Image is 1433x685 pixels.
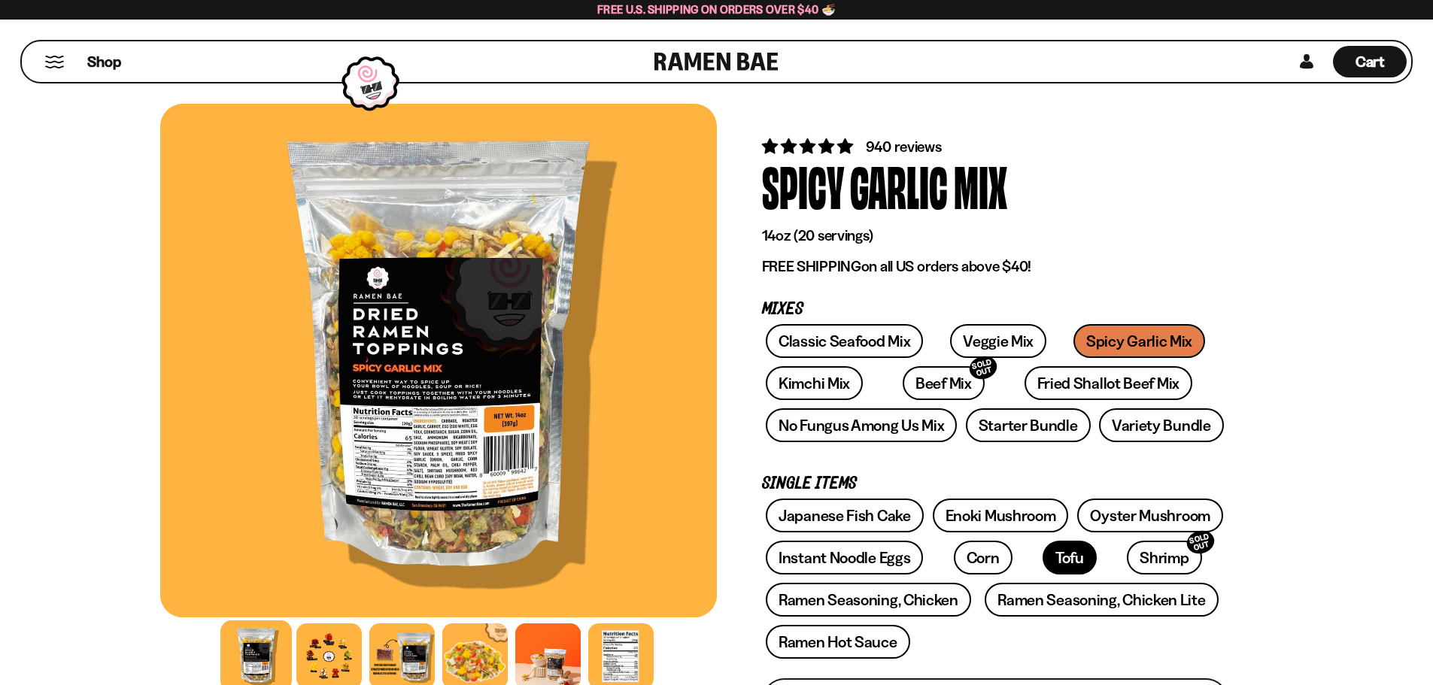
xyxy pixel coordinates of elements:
a: Japanese Fish Cake [766,499,924,532]
p: Single Items [762,477,1228,491]
a: Veggie Mix [950,324,1046,358]
p: 14oz (20 servings) [762,226,1228,245]
div: SOLD OUT [1184,528,1217,557]
a: Cart [1333,41,1407,82]
div: Garlic [850,157,948,214]
span: 940 reviews [866,138,942,156]
span: Cart [1356,53,1385,71]
a: Enoki Mushroom [933,499,1069,532]
a: ShrimpSOLD OUT [1127,541,1201,574]
a: Ramen Seasoning, Chicken [766,583,971,617]
a: Ramen Seasoning, Chicken Lite [985,583,1218,617]
a: Classic Seafood Mix [766,324,923,358]
div: SOLD OUT [967,353,1000,383]
p: Mixes [762,302,1228,317]
div: Spicy [762,157,844,214]
span: 4.75 stars [762,137,856,156]
a: Fried Shallot Beef Mix [1025,366,1192,400]
a: Starter Bundle [966,408,1091,442]
div: Mix [954,157,1007,214]
p: on all US orders above $40! [762,257,1228,276]
strong: FREE SHIPPING [762,257,861,275]
span: Free U.S. Shipping on Orders over $40 🍜 [597,2,836,17]
a: Variety Bundle [1099,408,1224,442]
a: No Fungus Among Us Mix [766,408,957,442]
button: Mobile Menu Trigger [44,56,65,68]
a: Kimchi Mix [766,366,863,400]
a: Shop [87,46,121,77]
a: Corn [954,541,1013,574]
span: Shop [87,52,121,72]
a: Tofu [1043,541,1097,574]
a: Beef MixSOLD OUT [903,366,985,400]
a: Instant Noodle Eggs [766,541,923,574]
a: Ramen Hot Sauce [766,625,910,659]
a: Oyster Mushroom [1077,499,1223,532]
